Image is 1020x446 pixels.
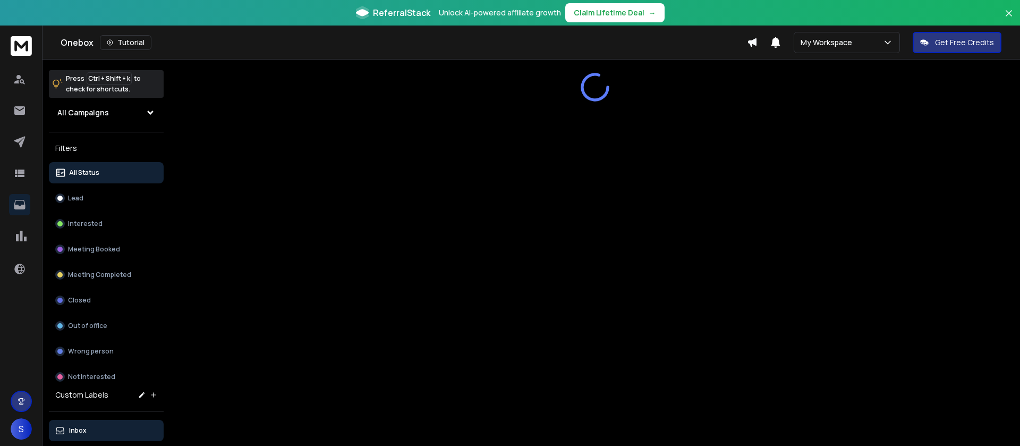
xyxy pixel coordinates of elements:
button: S [11,418,32,440]
button: Wrong person [49,341,164,362]
p: Inbox [69,426,87,435]
button: Meeting Completed [49,264,164,285]
p: Press to check for shortcuts. [66,73,141,95]
button: Not Interested [49,366,164,388]
button: All Status [49,162,164,183]
button: Claim Lifetime Deal→ [565,3,665,22]
button: Inbox [49,420,164,441]
span: → [649,7,656,18]
button: Meeting Booked [49,239,164,260]
p: Meeting Completed [68,271,131,279]
h3: Filters [49,141,164,156]
p: Meeting Booked [68,245,120,254]
button: Out of office [49,315,164,336]
p: Unlock AI-powered affiliate growth [439,7,561,18]
button: Closed [49,290,164,311]
button: Get Free Credits [913,32,1001,53]
h1: All Campaigns [57,107,109,118]
p: Out of office [68,322,107,330]
p: Interested [68,220,103,228]
span: ReferralStack [373,6,430,19]
span: Ctrl + Shift + k [87,72,132,85]
p: My Workspace [801,37,856,48]
p: All Status [69,169,99,177]
p: Not Interested [68,373,115,381]
button: Tutorial [100,35,151,50]
div: Onebox [61,35,747,50]
button: Close banner [1002,6,1016,32]
button: Lead [49,188,164,209]
p: Closed [68,296,91,305]
h3: Custom Labels [55,390,108,400]
p: Wrong person [68,347,114,356]
button: All Campaigns [49,102,164,123]
button: Interested [49,213,164,234]
p: Get Free Credits [935,37,994,48]
p: Lead [68,194,83,203]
